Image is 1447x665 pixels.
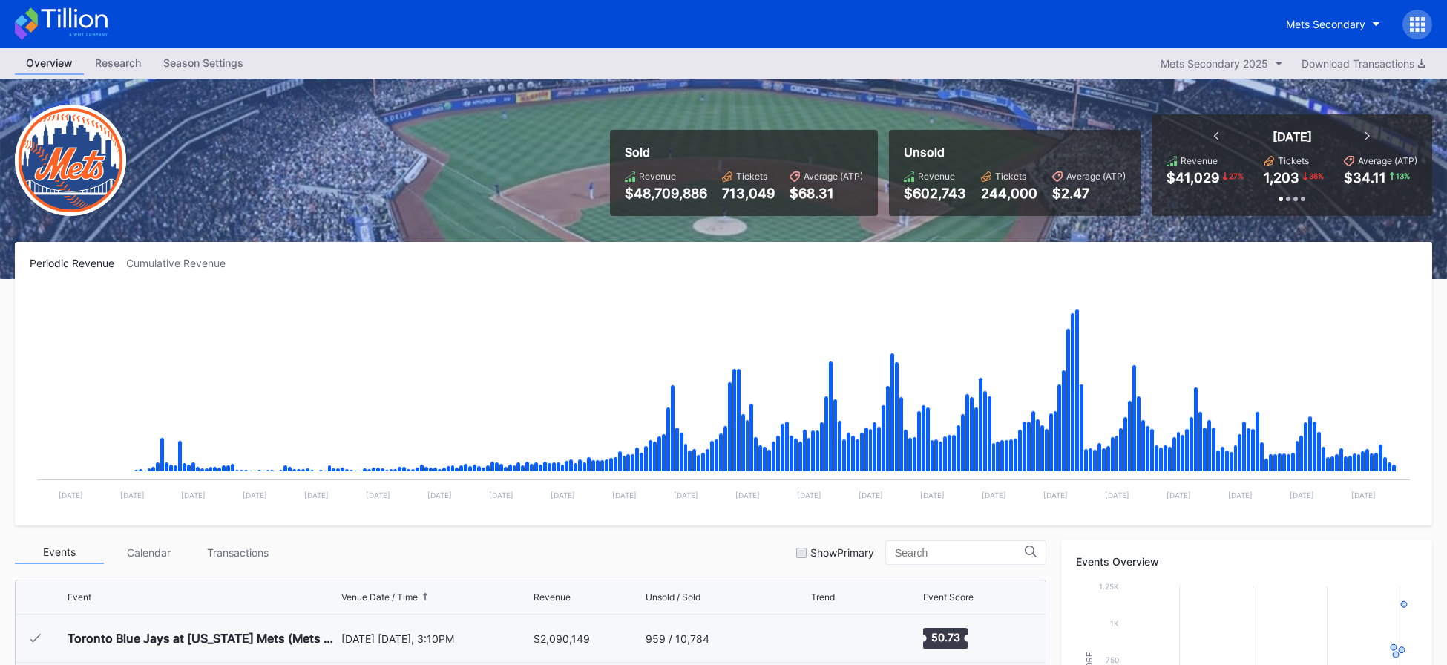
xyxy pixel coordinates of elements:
div: Download Transactions [1302,57,1425,70]
div: Toronto Blue Jays at [US_STATE] Mets (Mets Opening Day) [68,631,338,646]
div: Season Settings [152,52,255,73]
div: Cumulative Revenue [126,257,237,269]
button: Mets Secondary 2025 [1153,53,1290,73]
div: [DATE] [1273,129,1312,144]
text: [DATE] [489,491,513,499]
div: $41,029 [1167,170,1219,186]
button: Download Transactions [1294,53,1432,73]
text: [DATE] [427,491,452,499]
div: Show Primary [810,546,874,559]
div: Revenue [534,592,571,603]
div: Venue Date / Time [341,592,418,603]
div: Event [68,592,91,603]
div: $2,090,149 [534,632,590,645]
text: 1.25k [1099,582,1119,591]
text: [DATE] [243,491,267,499]
div: 1,203 [1264,170,1299,186]
div: Mets Secondary 2025 [1161,57,1268,70]
text: [DATE] [859,491,883,499]
text: [DATE] [920,491,945,499]
a: Season Settings [152,52,255,75]
input: Search [895,547,1025,559]
div: Tickets [995,171,1026,182]
div: Unsold / Sold [646,592,700,603]
a: Overview [15,52,84,75]
div: Revenue [918,171,955,182]
div: Tickets [1278,155,1309,166]
div: [DATE] [DATE], 3:10PM [341,632,531,645]
div: Mets Secondary [1286,18,1365,30]
text: [DATE] [120,491,145,499]
text: [DATE] [674,491,698,499]
div: Revenue [1181,155,1218,166]
text: [DATE] [181,491,206,499]
img: New-York-Mets-Transparent.png [15,105,126,216]
text: [DATE] [612,491,637,499]
text: [DATE] [982,491,1006,499]
text: [DATE] [366,491,390,499]
text: [DATE] [1290,491,1314,499]
div: Events Overview [1076,555,1417,568]
text: [DATE] [1167,491,1191,499]
div: Average (ATP) [1066,171,1126,182]
div: Periodic Revenue [30,257,126,269]
text: [DATE] [551,491,575,499]
div: 244,000 [981,186,1037,201]
text: [DATE] [797,491,821,499]
text: 50.73 [931,631,959,643]
div: Sold [625,145,863,160]
div: Average (ATP) [804,171,863,182]
div: 959 / 10,784 [646,632,709,645]
text: [DATE] [1351,491,1376,499]
div: $2.47 [1052,186,1126,201]
svg: Chart title [811,620,856,657]
text: [DATE] [304,491,329,499]
text: [DATE] [59,491,83,499]
div: $68.31 [790,186,863,201]
div: 27 % [1227,170,1245,182]
button: Mets Secondary [1275,10,1391,38]
div: 13 % [1394,170,1411,182]
text: [DATE] [1043,491,1068,499]
div: Calendar [104,541,193,564]
div: Transactions [193,541,282,564]
div: $602,743 [904,186,966,201]
text: 1k [1110,619,1119,628]
div: Research [84,52,152,73]
div: $34.11 [1344,170,1386,186]
div: Tickets [736,171,767,182]
text: [DATE] [1228,491,1253,499]
div: 36 % [1307,170,1325,182]
div: Trend [811,592,835,603]
text: [DATE] [1105,491,1129,499]
text: [DATE] [735,491,760,499]
div: Average (ATP) [1358,155,1417,166]
svg: Chart title [30,288,1417,511]
div: Unsold [904,145,1126,160]
div: Event Score [923,592,974,603]
div: Events [15,541,104,564]
div: Revenue [639,171,676,182]
div: 713,049 [722,186,775,201]
a: Research [84,52,152,75]
div: $48,709,886 [625,186,707,201]
text: 750 [1106,655,1119,664]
